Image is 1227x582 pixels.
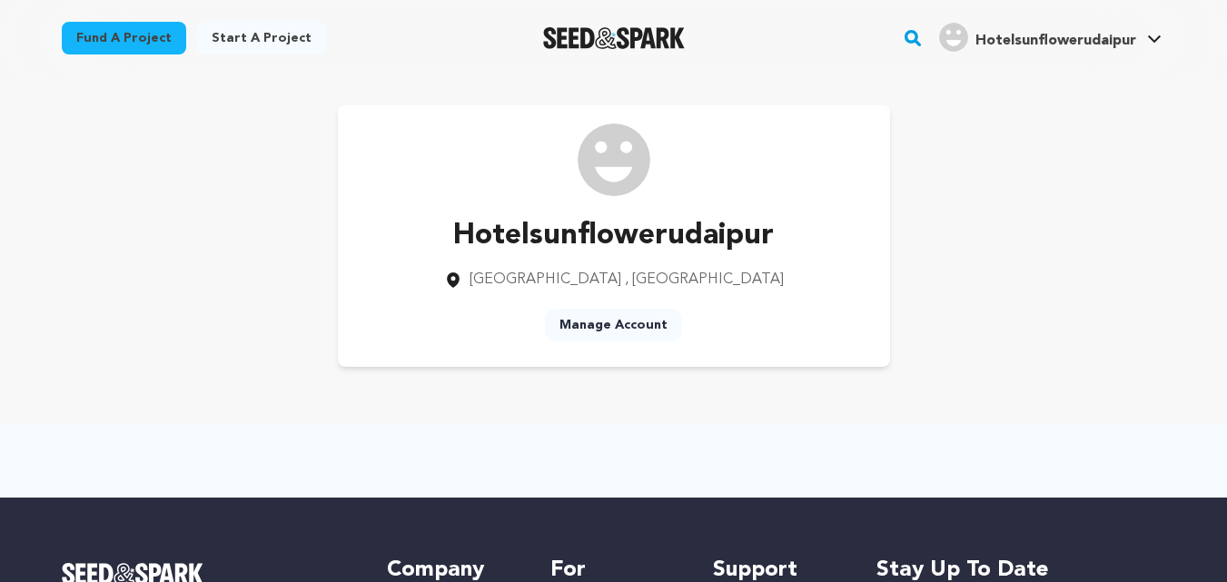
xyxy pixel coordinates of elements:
img: /img/default-images/user/medium/user.png image [578,123,650,196]
a: Hotelsunflowerudaipur's Profile [935,19,1165,52]
span: , [GEOGRAPHIC_DATA] [625,272,784,287]
span: [GEOGRAPHIC_DATA] [470,272,621,287]
div: Hotelsunflowerudaipur's Profile [939,23,1136,52]
a: Start a project [197,22,326,54]
img: Seed&Spark Logo Dark Mode [543,27,686,49]
a: Seed&Spark Homepage [543,27,686,49]
img: user.png [939,23,968,52]
a: Manage Account [545,309,682,341]
p: Hotelsunflowerudaipur [444,214,784,258]
span: Hotelsunflowerudaipur's Profile [935,19,1165,57]
span: Hotelsunflowerudaipur [975,34,1136,48]
a: Fund a project [62,22,186,54]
